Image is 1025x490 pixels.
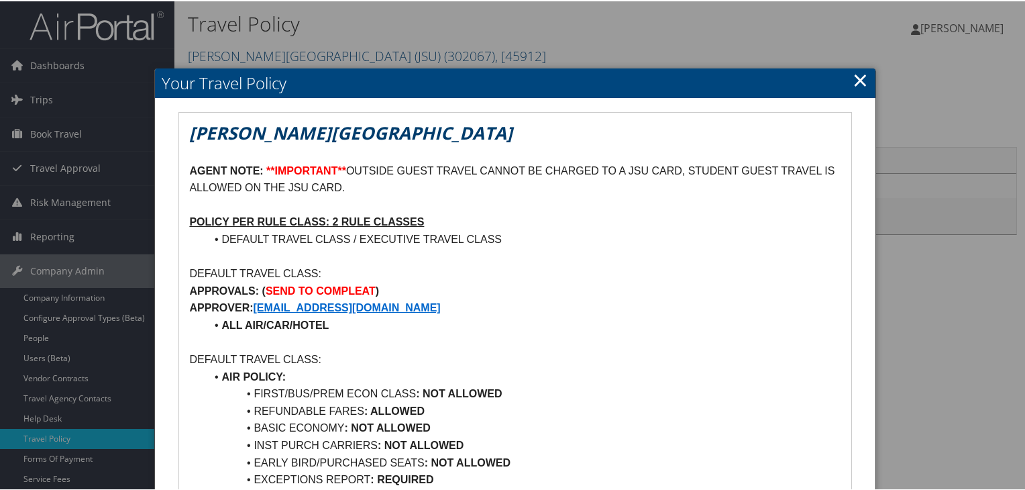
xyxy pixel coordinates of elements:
[345,421,431,432] strong: : NOT ALLOWED
[205,436,841,453] li: INST PURCH CARRIERS
[205,470,841,487] li: EXCEPTIONS REPORT
[189,301,253,312] strong: APPROVER:
[378,438,464,450] strong: : NOT ALLOWED
[205,418,841,436] li: BASIC ECONOMY
[266,284,376,295] strong: SEND TO COMPLEAT
[221,370,286,381] strong: AIR POLICY:
[189,284,265,295] strong: APPROVALS: (
[155,67,875,97] h2: Your Travel Policy
[189,164,263,175] strong: AGENT NOTE:
[254,301,441,312] a: [EMAIL_ADDRESS][DOMAIN_NAME]
[189,119,512,144] em: [PERSON_NAME][GEOGRAPHIC_DATA]
[189,264,841,281] p: DEFAULT TRAVEL CLASS:
[425,456,510,467] strong: : NOT ALLOWED
[370,473,433,484] strong: : REQUIRED
[205,230,841,247] li: DEFAULT TRAVEL CLASS / EXECUTIVE TRAVEL CLASS
[189,350,841,367] p: DEFAULT TRAVEL CLASS:
[853,65,868,92] a: Close
[189,215,424,226] u: POLICY PER RULE CLASS: 2 RULE CLASSES
[416,387,502,398] strong: : NOT ALLOWED
[376,284,379,295] strong: )
[205,453,841,471] li: EARLY BIRD/PURCHASED SEATS
[221,318,329,330] strong: ALL AIR/CAR/HOTEL
[205,384,841,401] li: FIRST/BUS/PREM ECON CLASS
[189,161,841,195] p: OUTSIDE GUEST TRAVEL CANNOT BE CHARGED TO A JSU CARD, STUDENT GUEST TRAVEL IS ALLOWED ON THE JSU ...
[205,401,841,419] li: REFUNDABLE FARES
[364,404,425,415] strong: : ALLOWED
